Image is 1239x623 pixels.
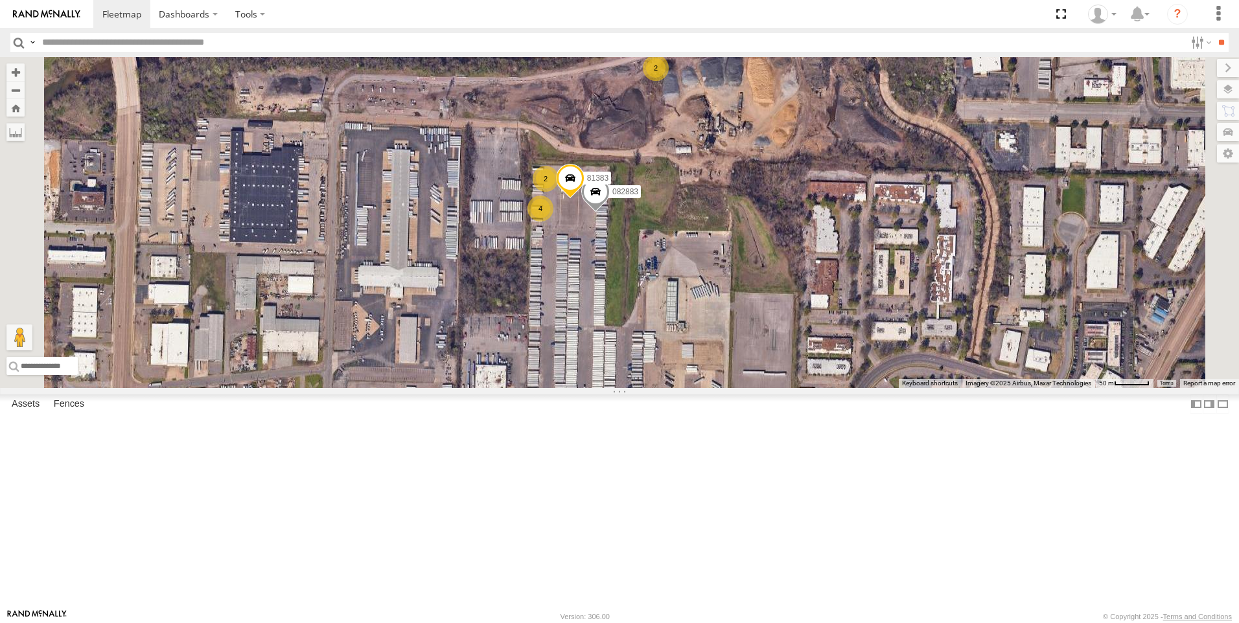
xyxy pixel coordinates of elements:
[1103,613,1232,620] div: © Copyright 2025 -
[527,196,553,221] div: 4
[1099,379,1114,387] span: 50 m
[533,166,559,192] div: 2
[27,33,38,52] label: Search Query
[7,610,67,623] a: Visit our Website
[1186,33,1214,52] label: Search Filter Options
[966,379,1091,387] span: Imagery ©2025 Airbus, Maxar Technologies
[1203,394,1216,413] label: Dock Summary Table to the Right
[902,379,958,388] button: Keyboard shortcuts
[6,324,32,350] button: Drag Pegman onto the map to open Street View
[561,613,610,620] div: Version: 306.00
[6,81,25,99] button: Zoom out
[587,174,608,183] span: 81383
[1183,379,1235,387] a: Report a map error
[47,395,91,413] label: Fences
[643,55,669,81] div: 2
[6,63,25,81] button: Zoom in
[1217,144,1239,163] label: Map Settings
[1167,4,1188,25] i: ?
[13,10,80,19] img: rand-logo.svg
[1095,379,1153,388] button: Map Scale: 50 m per 51 pixels
[6,99,25,117] button: Zoom Home
[5,395,46,413] label: Assets
[1216,394,1229,413] label: Hide Summary Table
[1163,613,1232,620] a: Terms and Conditions
[1160,381,1174,386] a: Terms (opens in new tab)
[612,187,638,196] span: 082883
[1083,5,1121,24] div: John Pope
[1190,394,1203,413] label: Dock Summary Table to the Left
[6,123,25,141] label: Measure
